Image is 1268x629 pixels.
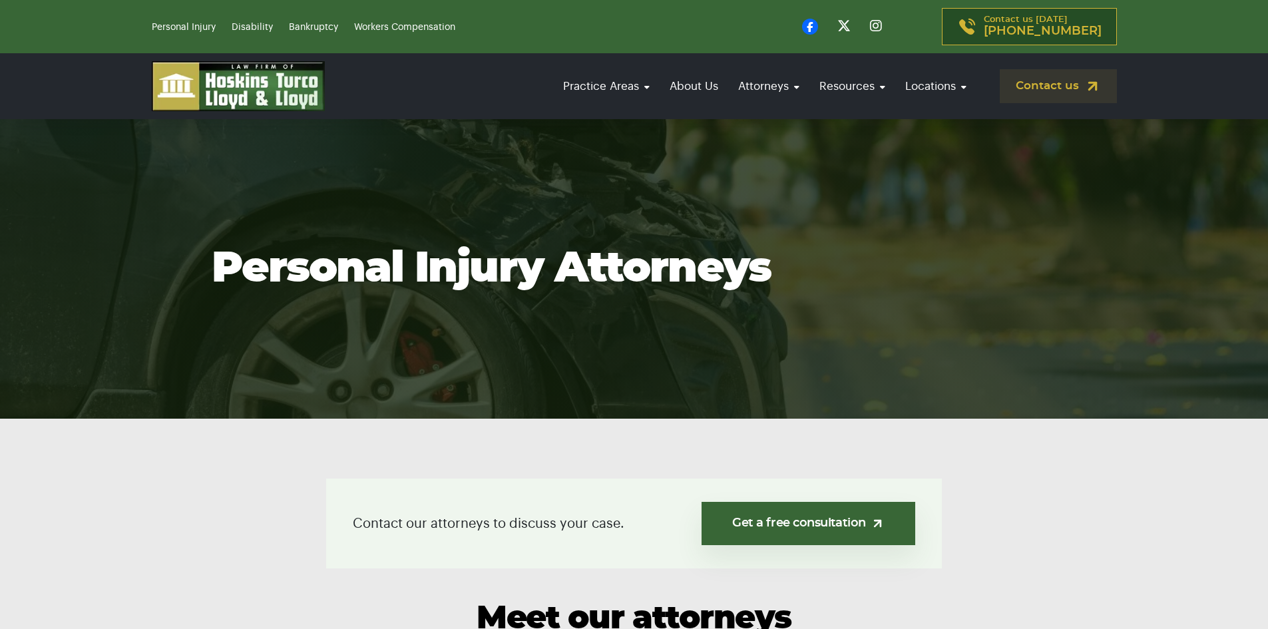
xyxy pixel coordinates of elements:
a: Bankruptcy [289,23,338,32]
a: Personal Injury [152,23,216,32]
a: Get a free consultation [702,502,915,545]
img: arrow-up-right-light.svg [871,517,885,530]
a: Disability [232,23,273,32]
a: Locations [899,67,973,105]
a: Contact us [1000,69,1117,103]
div: Contact our attorneys to discuss your case. [326,479,942,568]
a: Resources [813,67,892,105]
h1: Personal Injury Attorneys [212,246,1057,292]
a: Workers Compensation [354,23,455,32]
a: Contact us [DATE][PHONE_NUMBER] [942,8,1117,45]
a: Practice Areas [556,67,656,105]
span: [PHONE_NUMBER] [984,25,1102,38]
p: Contact us [DATE] [984,15,1102,38]
img: logo [152,61,325,111]
a: About Us [663,67,725,105]
a: Attorneys [732,67,806,105]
